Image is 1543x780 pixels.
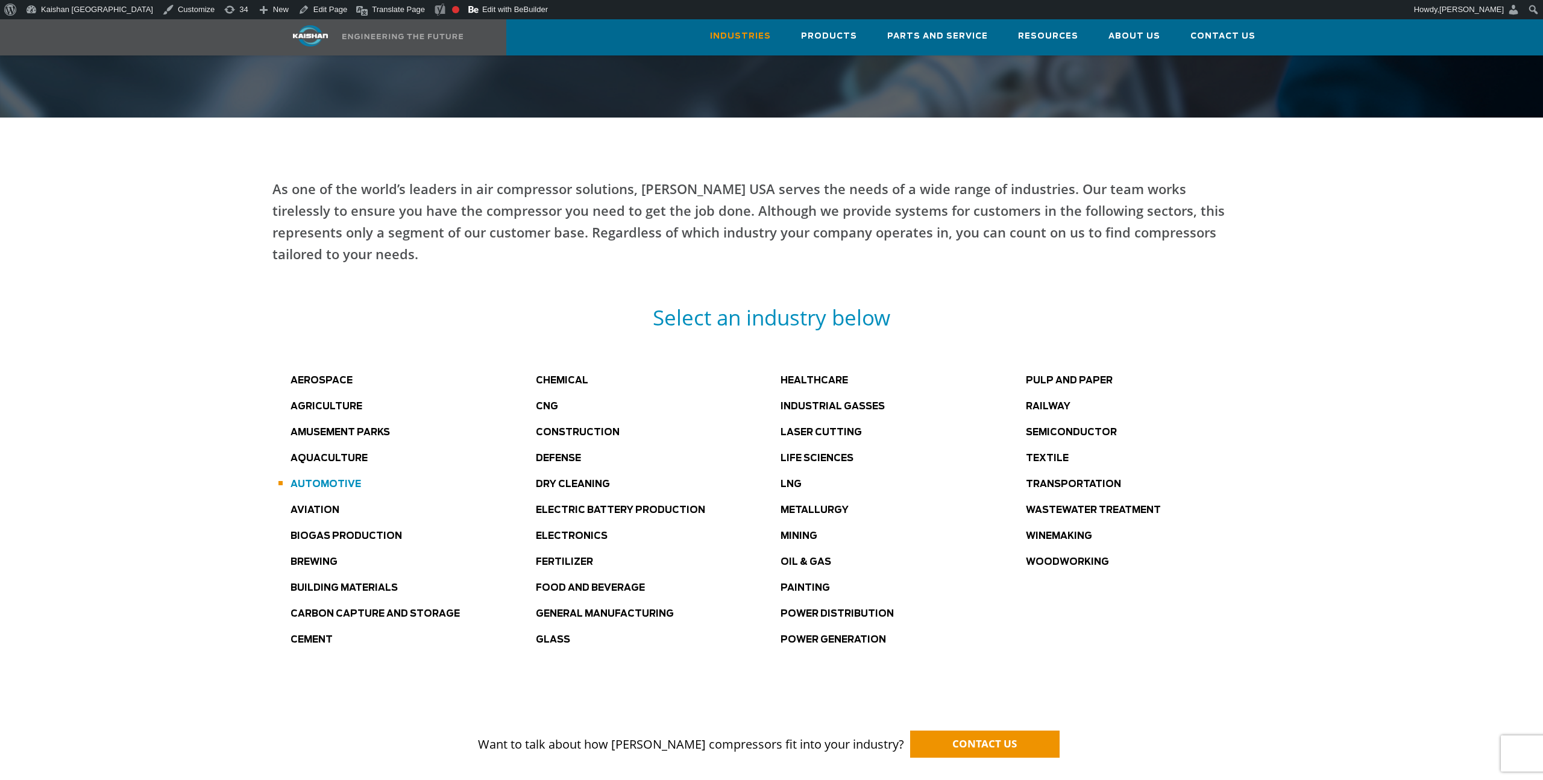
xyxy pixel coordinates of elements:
a: Kaishan USA [265,19,479,55]
h5: Select an industry below [272,304,1271,331]
a: Mining [781,532,817,541]
a: Food and Beverage [536,583,645,593]
a: Woodworking [1026,558,1109,567]
div: Focus keyphrase not set [452,6,459,13]
span: Products [801,30,857,43]
a: Oil & Gas [781,558,831,567]
a: Power Distribution [781,609,894,618]
a: CONTACT US [910,731,1060,758]
a: Contact Us [1190,20,1255,52]
a: Textile [1026,454,1069,463]
a: Industries [710,20,771,52]
span: [PERSON_NAME] [1439,5,1504,14]
a: Glass [536,635,570,644]
a: Chemical [536,376,588,385]
a: Parts and Service [887,20,988,52]
span: Resources [1018,30,1078,43]
a: CNG [536,402,558,411]
p: As one of the world’s leaders in air compressor solutions, [PERSON_NAME] USA serves the needs of ... [272,178,1230,265]
span: About Us [1108,30,1160,43]
span: Parts and Service [887,30,988,43]
a: General Manufacturing [536,609,674,618]
a: Building Materials [291,583,398,593]
a: Biogas production [291,532,402,541]
a: Aerospace [291,376,353,385]
a: Transportation [1026,480,1121,489]
img: kaishan logo [265,25,356,46]
a: About Us [1108,20,1160,52]
a: Life Sciences [781,454,853,463]
a: Wastewater Treatment [1026,506,1161,515]
img: Engineering the future [342,34,463,39]
span: Contact Us [1190,30,1255,43]
a: Dry Cleaning [536,480,610,489]
a: Painting [781,583,830,593]
a: Healthcare [781,376,848,385]
a: Aquaculture [291,454,368,463]
a: Aviation [291,506,339,515]
a: Fertilizer [536,558,593,567]
a: Brewing [291,558,338,567]
a: Semiconductor [1026,428,1117,437]
a: Industrial Gasses [781,402,885,411]
a: Power Generation [781,635,886,644]
p: Want to talk about how [PERSON_NAME] compressors fit into your industry? [272,712,1271,753]
a: Electric Battery Production [536,506,705,515]
a: Railway [1026,402,1070,411]
span: Industries [710,30,771,43]
a: Construction [536,428,620,437]
a: LNG [781,480,802,489]
a: Metallurgy [781,506,849,515]
a: Amusement Parks [291,428,390,437]
a: Agriculture [291,402,362,411]
a: Defense [536,454,581,463]
a: Carbon Capture and Storage [291,609,460,618]
a: Cement [291,635,333,644]
a: Pulp and Paper [1026,376,1113,385]
a: Winemaking [1026,532,1092,541]
span: CONTACT US [952,737,1017,750]
a: Automotive [291,480,361,489]
a: Laser Cutting [781,428,862,437]
a: Electronics [536,532,608,541]
a: Resources [1018,20,1078,52]
a: Products [801,20,857,52]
